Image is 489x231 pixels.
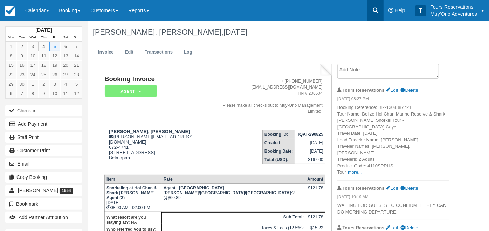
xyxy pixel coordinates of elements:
[386,225,398,230] a: Edit
[71,51,82,61] a: 14
[5,145,82,156] a: Customer Print
[93,28,449,36] h1: [PERSON_NAME], [PERSON_NAME],
[27,34,38,42] th: Wed
[16,70,27,79] a: 23
[343,87,385,93] strong: Tours Reservations
[223,28,247,36] span: [DATE]
[343,225,385,230] strong: Tours Reservations
[16,79,27,89] a: 30
[38,42,49,51] a: 4
[106,215,146,225] strong: What resort are you staying at?
[164,185,292,195] strong: Agent - San Pedro/Belize City/Caye Caulker
[38,89,49,98] a: 9
[104,76,218,83] h1: Booking Invoice
[401,185,418,191] a: Delete
[5,185,82,196] a: [PERSON_NAME] 1554
[415,5,426,16] div: T
[38,34,49,42] th: Thu
[49,42,60,51] a: 5
[27,79,38,89] a: 1
[337,104,449,176] p: Booking Reference: BR-1308387721 Tour Name: Belize Hol Chan Marine Reserve & Shark [PERSON_NAME] ...
[337,96,449,104] em: [DATE] 03:27 PM
[337,202,449,215] p: WAITING FOR GUESTS TO CONFIRM IF THEY CAN DO MORNING DEPARTURE.
[49,70,60,79] a: 26
[5,158,82,169] button: Email
[5,171,82,183] button: Copy Booking
[49,79,60,89] a: 3
[295,139,325,147] td: [DATE]
[295,147,325,155] td: [DATE]
[35,27,52,33] strong: [DATE]
[16,51,27,61] a: 9
[5,132,82,143] a: Staff Print
[104,184,161,212] td: [DATE] 08:00 AM - 02:00 PM
[6,51,16,61] a: 8
[262,139,295,147] th: Created:
[6,70,16,79] a: 22
[27,89,38,98] a: 8
[104,129,218,169] div: [PERSON_NAME][EMAIL_ADDRESS][DOMAIN_NAME] 672-4741 [STREET_ADDRESS] Belmopan
[305,175,325,184] th: Amount
[6,34,16,42] th: Mon
[5,198,82,210] button: Bookmark
[262,155,295,164] th: Total (USD):
[6,61,16,70] a: 15
[18,188,58,193] span: [PERSON_NAME]
[179,45,198,59] a: Log
[162,175,306,184] th: Rate
[60,61,71,70] a: 20
[16,34,27,42] th: Tue
[162,212,306,224] th: Sub-Total:
[139,45,178,59] a: Transactions
[16,42,27,51] a: 2
[71,42,82,51] a: 7
[38,79,49,89] a: 2
[49,89,60,98] a: 10
[5,212,82,223] button: Add Partner Attribution
[60,79,71,89] a: 4
[71,79,82,89] a: 5
[38,61,49,70] a: 18
[295,155,325,164] td: $167.00
[60,89,71,98] a: 11
[220,78,323,114] address: + [PHONE_NUMBER] [EMAIL_ADDRESS][DOMAIN_NAME] TIN # 206604 Please make all checks out to Muy-Ono ...
[431,10,477,17] p: Muy'Ono Adventures
[109,129,190,134] strong: [PERSON_NAME], [PERSON_NAME]
[5,118,82,129] button: Add Payment
[401,87,418,93] a: Delete
[5,6,15,16] img: checkfront-main-nav-mini-logo.png
[27,61,38,70] a: 17
[27,70,38,79] a: 24
[60,42,71,51] a: 6
[27,42,38,51] a: 3
[296,132,323,137] strong: HQAT-290825
[49,61,60,70] a: 19
[401,225,418,230] a: Delete
[104,175,161,184] th: Item
[337,194,449,202] em: [DATE] 10:19 AM
[168,195,181,200] span: $60.89
[60,188,73,194] span: 1554
[49,34,60,42] th: Fri
[431,3,477,10] p: Tours Reservations
[93,45,119,59] a: Invoice
[104,85,155,98] a: AGENT
[388,8,393,13] i: Help
[343,185,385,191] strong: Tours Reservations
[71,61,82,70] a: 21
[395,8,405,13] span: Help
[60,34,71,42] th: Sat
[6,79,16,89] a: 29
[6,42,16,51] a: 1
[120,45,139,59] a: Edit
[71,70,82,79] a: 28
[262,130,295,139] th: Booking ID:
[71,89,82,98] a: 12
[307,185,323,196] div: $121.78
[106,185,157,200] strong: Snorkeling at Hol Chan & Shark [PERSON_NAME] - Agent (2)
[38,51,49,61] a: 11
[27,51,38,61] a: 10
[60,51,71,61] a: 13
[71,34,82,42] th: Sun
[16,89,27,98] a: 7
